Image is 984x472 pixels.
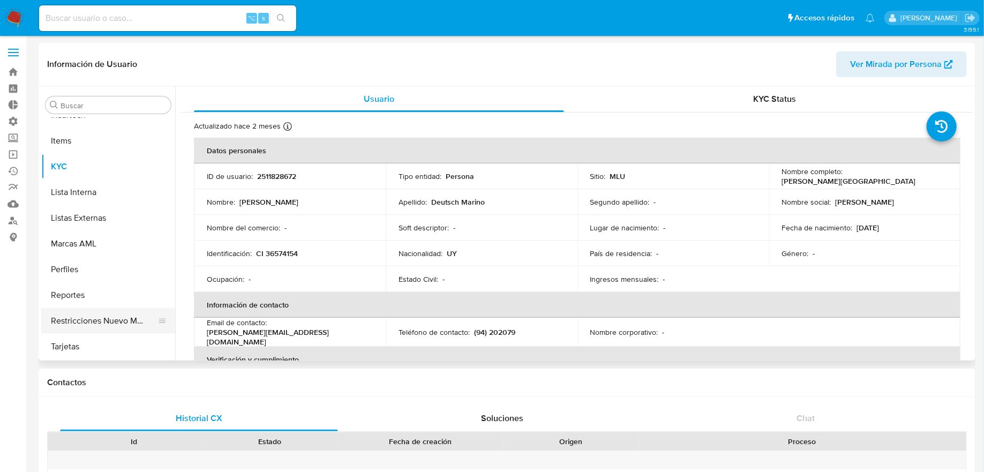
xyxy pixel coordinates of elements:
[654,197,656,207] p: -
[590,327,658,337] p: Nombre corporativo :
[590,171,606,181] p: Sitio :
[256,249,298,258] p: CI 36574154
[782,249,809,258] p: Género :
[866,13,875,23] a: Notificaciones
[590,249,652,258] p: País de residencia :
[194,138,960,163] th: Datos personales
[207,327,369,347] p: [PERSON_NAME][EMAIL_ADDRESS][DOMAIN_NAME]
[797,412,815,424] span: Chat
[836,51,967,77] button: Ver Mirada por Persona
[664,223,666,233] p: -
[207,318,267,327] p: Email de contacto :
[41,308,167,334] button: Restricciones Nuevo Mundo
[481,412,523,424] span: Soluciones
[47,59,137,70] h1: Información de Usuario
[657,249,659,258] p: -
[262,13,265,23] span: s
[474,327,515,337] p: (94) 202079
[813,249,815,258] p: -
[782,176,916,186] p: [PERSON_NAME][GEOGRAPHIC_DATA]
[39,11,296,25] input: Buscar usuario o caso...
[207,249,252,258] p: Identificación :
[590,274,659,284] p: Ingresos mensuales :
[399,327,470,337] p: Teléfono de contacto :
[754,93,797,105] span: KYC Status
[249,274,251,284] p: -
[61,101,167,110] input: Buscar
[41,257,175,282] button: Perfiles
[590,223,659,233] p: Lugar de nacimiento :
[50,101,58,109] button: Buscar
[345,436,495,447] div: Fecha de creación
[795,12,855,24] span: Accesos rápidos
[194,292,960,318] th: Información de contacto
[782,167,843,176] p: Nombre completo :
[399,223,449,233] p: Soft descriptor :
[782,197,831,207] p: Nombre social :
[431,197,485,207] p: Deutsch Marino
[41,179,175,205] button: Lista Interna
[74,436,194,447] div: Id
[510,436,631,447] div: Origen
[247,13,256,23] span: ⌥
[610,171,626,181] p: MLU
[239,197,298,207] p: [PERSON_NAME]
[399,171,441,181] p: Tipo entidad :
[41,205,175,231] button: Listas Externas
[447,249,457,258] p: UY
[207,197,235,207] p: Nombre :
[257,171,296,181] p: 2511828672
[446,171,474,181] p: Persona
[207,274,244,284] p: Ocupación :
[207,223,280,233] p: Nombre del comercio :
[41,334,175,359] button: Tarjetas
[194,121,281,131] p: Actualizado hace 2 meses
[209,436,330,447] div: Estado
[47,377,967,388] h1: Contactos
[41,231,175,257] button: Marcas AML
[41,128,175,154] button: Items
[207,171,253,181] p: ID de usuario :
[590,197,650,207] p: Segundo apellido :
[284,223,287,233] p: -
[857,223,880,233] p: [DATE]
[442,274,445,284] p: -
[41,282,175,308] button: Reportes
[41,154,175,179] button: KYC
[836,197,895,207] p: [PERSON_NAME]
[663,274,665,284] p: -
[364,93,394,105] span: Usuario
[850,51,942,77] span: Ver Mirada por Persona
[399,197,427,207] p: Apellido :
[399,249,442,258] p: Nacionalidad :
[194,347,960,372] th: Verificación y cumplimiento
[176,412,222,424] span: Historial CX
[900,13,961,23] p: eric.malcangi@mercadolibre.com
[453,223,455,233] p: -
[663,327,665,337] p: -
[270,11,292,26] button: search-icon
[965,12,976,24] a: Salir
[646,436,959,447] div: Proceso
[782,223,853,233] p: Fecha de nacimiento :
[399,274,438,284] p: Estado Civil :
